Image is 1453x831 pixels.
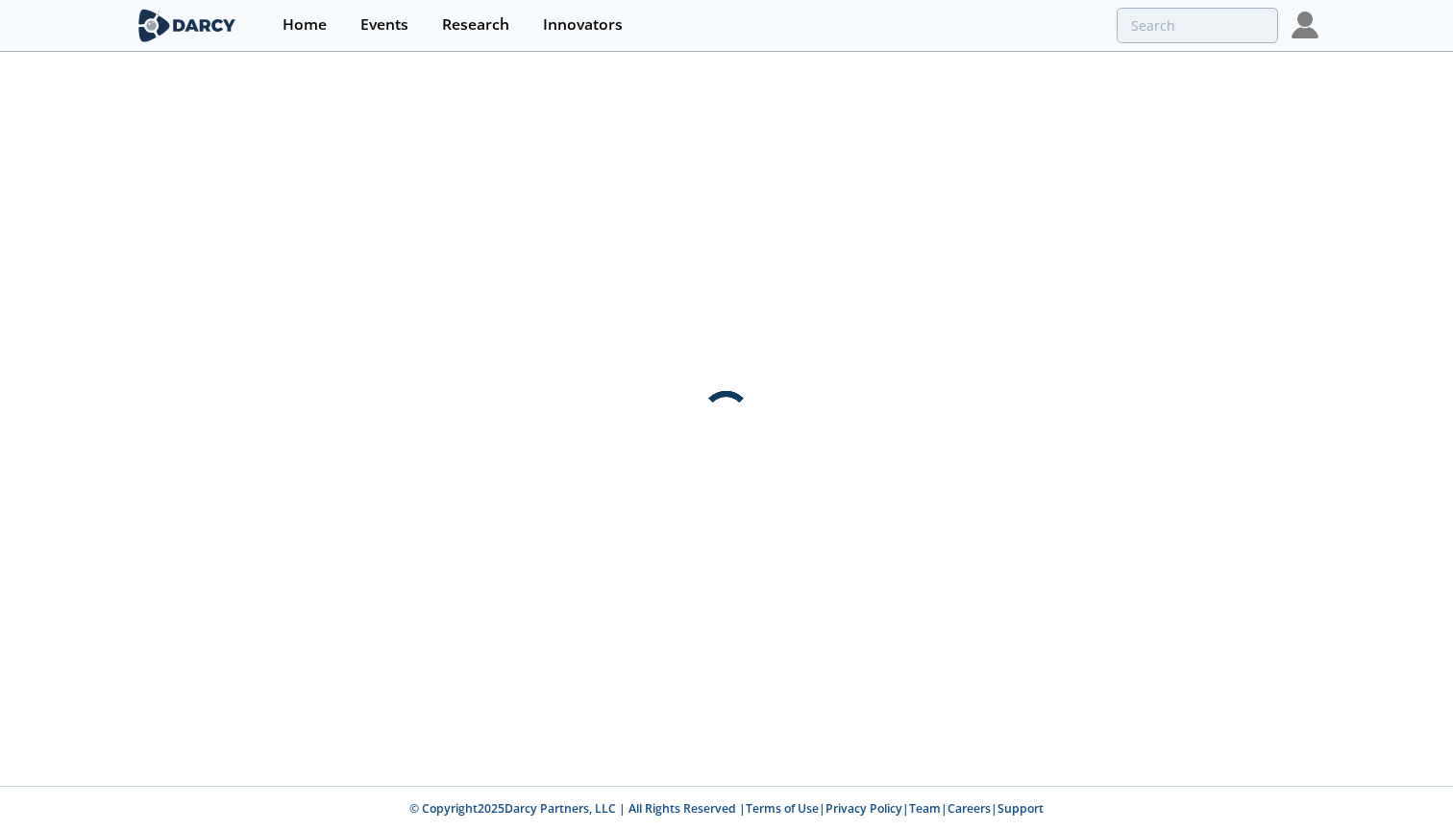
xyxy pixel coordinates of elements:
input: Advanced Search [1117,8,1278,43]
a: Terms of Use [746,800,819,817]
a: Support [997,800,1044,817]
img: Profile [1292,12,1318,38]
div: Research [442,17,509,33]
a: Privacy Policy [825,800,902,817]
img: logo-wide.svg [135,9,239,42]
div: Events [360,17,408,33]
p: © Copyright 2025 Darcy Partners, LLC | All Rights Reserved | | | | | [62,800,1391,818]
a: Team [909,800,941,817]
div: Innovators [543,17,623,33]
div: Home [283,17,327,33]
a: Careers [948,800,991,817]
